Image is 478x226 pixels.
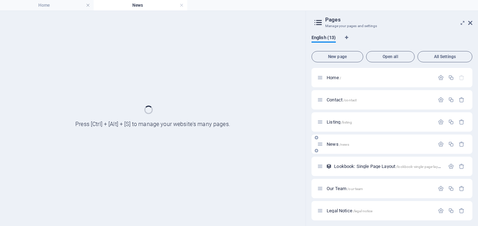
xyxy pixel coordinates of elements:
[327,186,363,191] span: Click to open page
[325,142,434,146] div: News/news
[312,35,472,48] div: Language Tabs
[339,143,350,146] span: /news
[327,119,352,125] span: Listing
[312,33,336,43] span: English (13)
[448,208,454,214] div: Duplicate
[343,98,357,102] span: /contact
[327,142,349,147] span: News
[94,1,187,9] h4: News
[417,51,472,62] button: All Settings
[332,164,445,169] div: Lookbook: Single Page Layout/lookbook-single-page-layout
[438,97,444,103] div: Settings
[459,186,465,192] div: Remove
[325,75,434,80] div: Home/
[421,55,469,59] span: All Settings
[325,23,458,29] h3: Manage your pages and settings
[325,186,434,191] div: Our Team/our-team
[448,119,454,125] div: Duplicate
[438,119,444,125] div: Settings
[448,186,454,192] div: Duplicate
[448,75,454,81] div: Duplicate
[327,97,357,102] span: Contact
[448,141,454,147] div: Duplicate
[327,75,341,80] span: Click to open page
[459,97,465,103] div: Remove
[459,208,465,214] div: Remove
[448,163,454,169] div: Settings
[459,119,465,125] div: Remove
[315,55,360,59] span: New page
[326,163,332,169] div: This layout is used as a template for all items (e.g. a blog post) of this collection. The conten...
[325,208,434,213] div: Legal Notice/legal-notice
[438,141,444,147] div: Settings
[438,208,444,214] div: Settings
[325,120,434,124] div: Listing/listing
[327,208,372,213] span: Click to open page
[459,163,465,169] div: Remove
[325,17,472,23] h2: Pages
[438,186,444,192] div: Settings
[347,187,363,191] span: /our-team
[369,55,411,59] span: Open all
[459,75,465,81] div: The startpage cannot be deleted
[353,209,373,213] span: /legal-notice
[459,141,465,147] div: Remove
[448,97,454,103] div: Duplicate
[438,75,444,81] div: Settings
[366,51,415,62] button: Open all
[325,98,434,102] div: Contact/contact
[340,76,341,80] span: /
[396,165,443,169] span: /lookbook-single-page-layout
[341,120,352,124] span: /listing
[312,51,363,62] button: New page
[334,164,443,169] span: Click to open page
